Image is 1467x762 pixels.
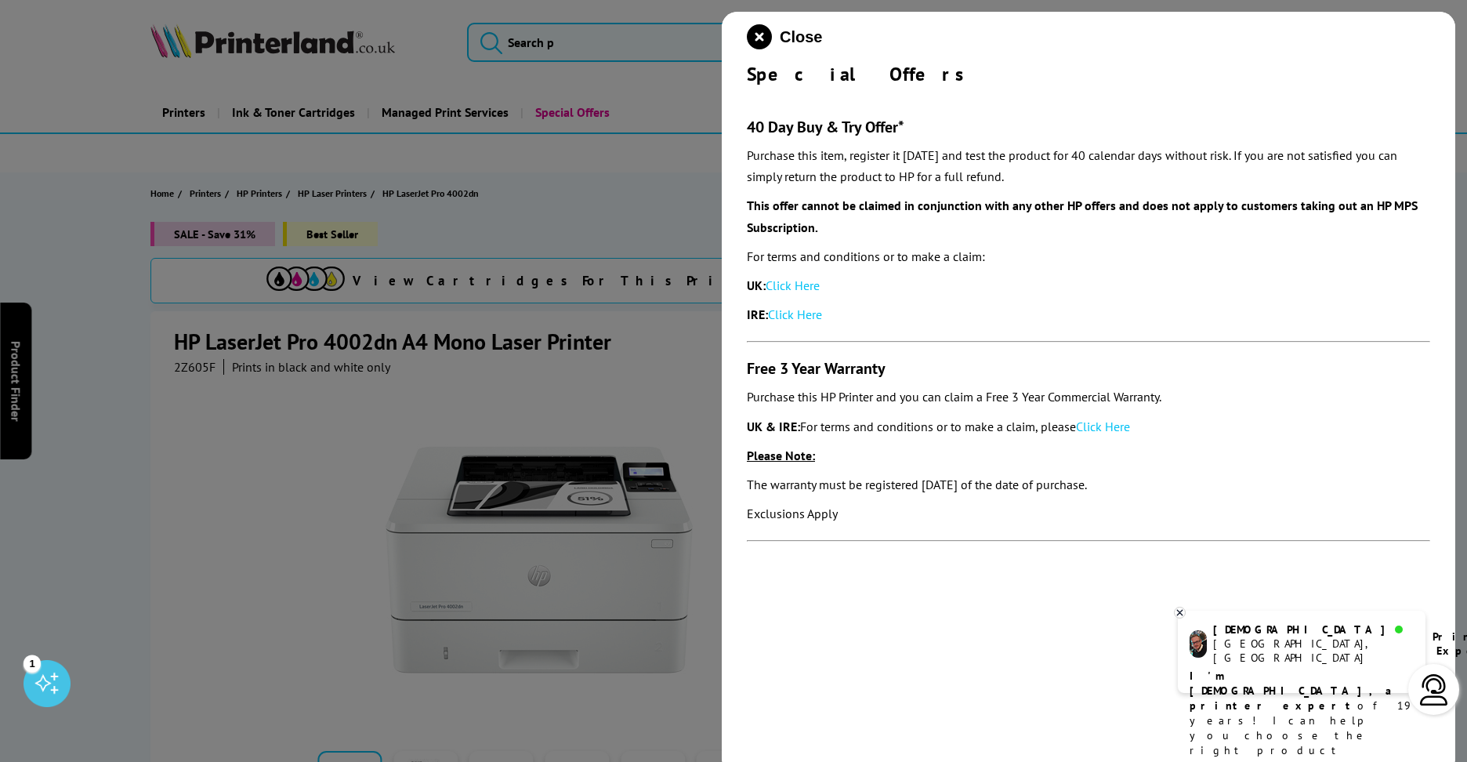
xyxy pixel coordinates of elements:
h3: 40 Day Buy & Try Offer* [747,117,1430,137]
strong: UK: [747,278,766,293]
a: Click Here [768,307,822,322]
a: Click Here [1076,419,1130,434]
h3: Free 3 Year Warranty [747,358,1430,379]
strong: Please Note: [747,448,815,463]
a: Click Here [766,278,820,293]
strong: UK & IRE: [747,419,800,434]
p: of 19 years! I can help you choose the right product [1190,669,1414,758]
p: For terms and conditions or to make a claim: [747,246,1430,267]
em: The warranty must be registered [DATE] of the date of purchase. [747,477,1087,492]
p: Purchase this HP Printer and you can claim a Free 3 Year Commercial Warranty. [747,386,1430,408]
img: user-headset-light.svg [1418,674,1450,706]
div: [GEOGRAPHIC_DATA], [GEOGRAPHIC_DATA] [1213,637,1413,665]
div: Special Offers [747,62,1430,86]
span: Close [780,28,822,46]
strong: This offer cannot be claimed in conjunction with any other HP offers and does not apply to custom... [747,198,1418,234]
em: Exclusions Apply [747,506,838,521]
button: close modal [747,24,822,49]
div: [DEMOGRAPHIC_DATA] [1213,622,1413,637]
strong: IRE: [747,307,768,322]
b: I'm [DEMOGRAPHIC_DATA], a printer expert [1190,669,1396,713]
p: For terms and conditions or to make a claim, please [747,416,1430,437]
img: chris-livechat.png [1190,630,1207,658]
p: Purchase this item, register it [DATE] and test the product for 40 calendar days without risk. If... [747,145,1430,187]
div: 1 [24,655,41,672]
